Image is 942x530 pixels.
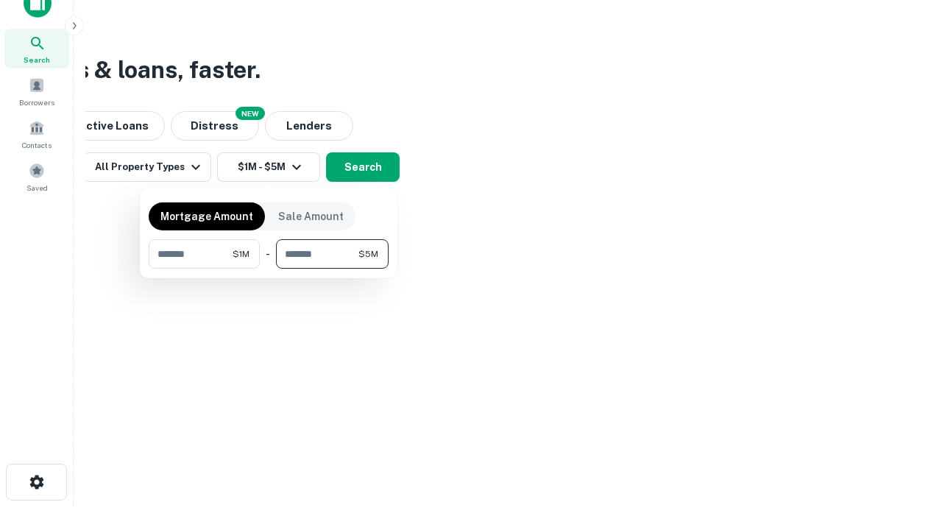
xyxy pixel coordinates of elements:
[233,247,249,261] span: $1M
[266,239,270,269] div: -
[358,247,378,261] span: $5M
[278,208,344,225] p: Sale Amount
[868,412,942,483] iframe: Chat Widget
[160,208,253,225] p: Mortgage Amount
